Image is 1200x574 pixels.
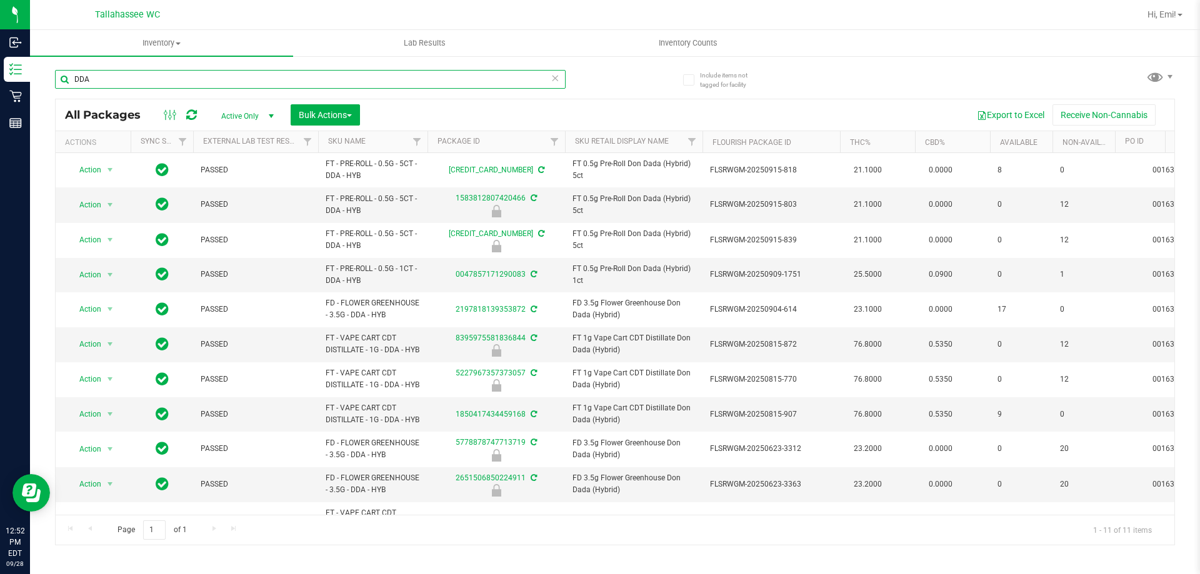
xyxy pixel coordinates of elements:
a: 00163501 [1152,235,1187,244]
span: Action [68,370,102,388]
span: 76.8000 [847,405,888,423]
span: 0 [997,443,1045,455]
a: Inventory [30,30,293,56]
span: Action [68,440,102,458]
span: 76.8000 [847,370,888,388]
span: Sync from Compliance System [529,194,537,202]
inline-svg: Retail [9,90,22,102]
span: FT - VAPE CART CDT DISTILLATE - 1G - DDA - HYB [326,367,420,391]
span: 21.1000 [847,195,888,214]
span: 0 [997,199,1045,210]
span: Clear [551,70,559,86]
a: 00163492 [1152,340,1187,349]
a: Flourish Package ID [712,138,791,147]
span: FLSRWGM-20250915-818 [710,164,832,176]
span: select [102,405,118,423]
span: Sync from Compliance System [529,270,537,279]
span: 12 [1060,339,1107,350]
span: PASSED [201,269,311,280]
span: Include items not tagged for facility [700,71,762,89]
span: Inventory Counts [642,37,734,49]
a: 8395975581836844 [456,334,526,342]
p: 12:52 PM EDT [6,525,24,559]
a: Inventory Counts [556,30,819,56]
span: select [102,231,118,249]
span: select [102,161,118,179]
span: 76.8000 [847,335,888,354]
span: In Sync [156,231,169,249]
span: 1 - 11 of 11 items [1083,520,1162,539]
span: select [102,300,118,318]
span: 0.0000 [922,161,959,179]
a: Sku Retail Display Name [575,137,669,146]
span: PASSED [201,478,311,490]
span: FT 1g Vape Cart CDT Distillate Don Dada (Hybrid) [572,332,695,356]
span: Lab Results [387,37,462,49]
span: In Sync [156,475,169,493]
a: Filter [172,131,193,152]
div: Newly Received [426,205,567,217]
span: FT 0.5g Pre-Roll Don Dada (Hybrid) 5ct [572,228,695,252]
span: 0 [997,478,1045,490]
span: Action [68,231,102,249]
span: 0.0000 [922,300,959,319]
span: In Sync [156,161,169,179]
iframe: Resource center [12,474,50,512]
a: Available [1000,138,1037,147]
span: PASSED [201,374,311,385]
a: 00163501 [1152,200,1187,209]
span: Action [68,475,102,493]
span: PASSED [201,443,311,455]
span: 0 [997,269,1045,280]
span: Action [68,196,102,214]
span: PASSED [201,199,311,210]
span: FLSRWGM-20250909-1751 [710,269,832,280]
span: 25.5000 [847,265,888,284]
span: PASSED [201,339,311,350]
span: In Sync [156,335,169,353]
span: 12 [1060,234,1107,246]
span: 0 [997,374,1045,385]
span: Action [68,335,102,353]
span: 21.1000 [847,161,888,179]
span: 0.0000 [922,231,959,249]
span: PASSED [201,408,311,420]
span: FLSRWGM-20250815-907 [710,408,832,420]
a: 2651506850224911 [456,473,526,482]
span: In Sync [156,370,169,388]
a: Lab Results [293,30,556,56]
span: Action [68,300,102,318]
span: select [102,370,118,388]
button: Receive Non-Cannabis [1052,104,1156,126]
span: 21.1000 [847,231,888,249]
a: 0047857171290083 [456,270,526,279]
a: Filter [297,131,318,152]
a: CBD% [925,138,945,147]
input: Search Package ID, Item Name, SKU, Lot or Part Number... [55,70,566,89]
a: 00163497 [1152,480,1187,488]
div: Actions [65,138,126,147]
span: 0 [997,339,1045,350]
span: 0.5350 [922,405,959,423]
span: FD 3.5g Flower Greenhouse Don Dada (Hybrid) [572,297,695,321]
span: 17 [997,304,1045,315]
span: 0 [1060,304,1107,315]
span: FD 3.5g Flower Greenhouse Don Dada (Hybrid) [572,472,695,496]
span: 0 [1060,164,1107,176]
span: 0.5350 [922,370,959,388]
span: FT - PRE-ROLL - 0.5G - 5CT - DDA - HYB [326,228,420,252]
a: 00163499 [1152,166,1187,174]
span: PASSED [201,234,311,246]
p: 09/28 [6,559,24,568]
span: Sync from Compliance System [529,369,537,377]
span: 0.0000 [922,475,959,493]
span: Action [68,266,102,284]
span: FT - VAPE CART CDT DISTILLATE - 0.5G - LNC - IND [326,507,420,543]
span: In Sync [156,405,169,423]
span: All Packages [65,108,153,122]
a: Filter [407,131,427,152]
span: PASSED [201,304,311,315]
span: Inventory [30,37,293,49]
a: 5778878747713719 [456,438,526,447]
span: select [102,335,118,353]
